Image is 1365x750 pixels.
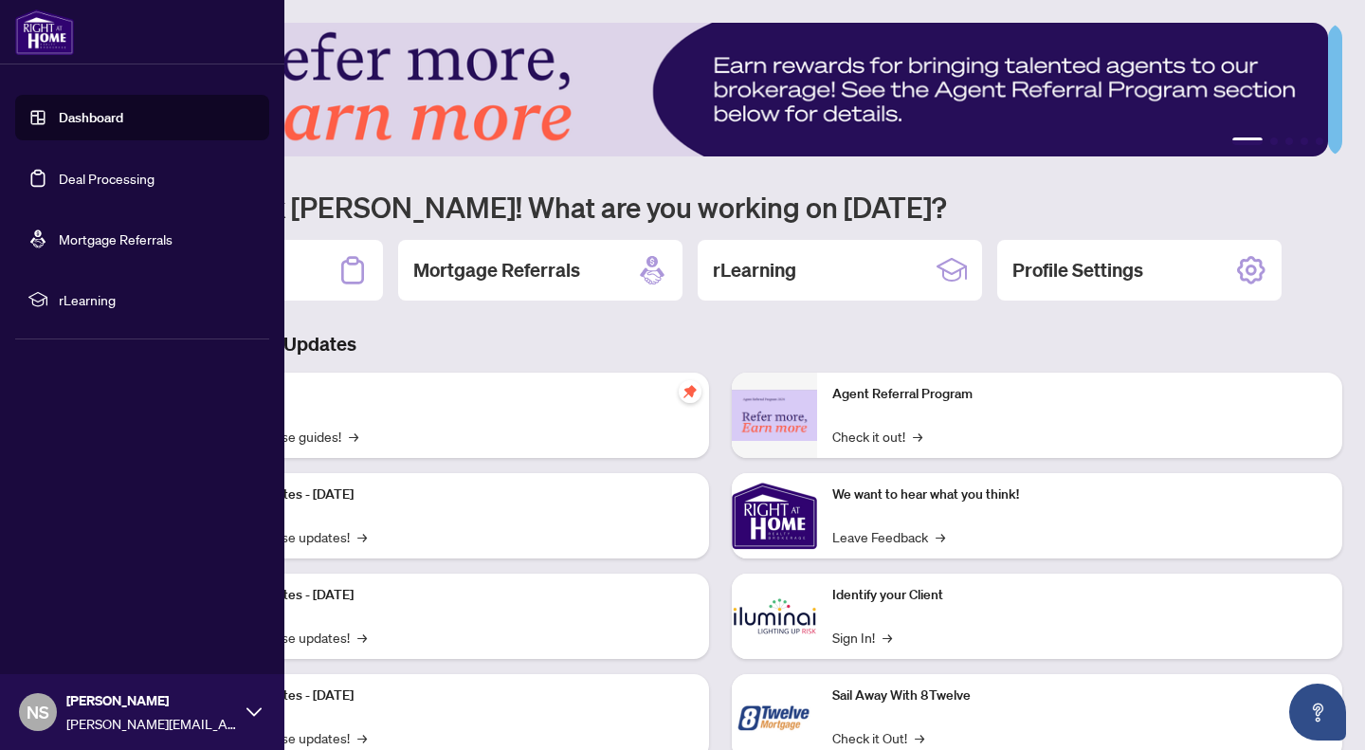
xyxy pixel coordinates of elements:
span: NS [27,699,49,725]
img: Agent Referral Program [732,390,817,442]
a: Check it out!→ [832,426,922,447]
span: → [915,727,924,748]
span: → [883,627,892,648]
button: 1 [1232,137,1263,145]
img: Slide 0 [99,23,1328,156]
span: → [357,627,367,648]
button: 5 [1316,137,1323,145]
a: Dashboard [59,109,123,126]
p: Platform Updates - [DATE] [199,485,694,505]
span: → [913,426,922,447]
span: → [357,727,367,748]
span: → [936,526,945,547]
h2: Profile Settings [1012,257,1143,284]
h2: rLearning [713,257,796,284]
h3: Brokerage & Industry Updates [99,331,1342,357]
span: [PERSON_NAME][EMAIL_ADDRESS][DOMAIN_NAME] [66,713,237,734]
button: 3 [1285,137,1293,145]
img: logo [15,9,74,55]
img: Identify your Client [732,574,817,659]
span: [PERSON_NAME] [66,690,237,711]
h2: Mortgage Referrals [413,257,580,284]
span: → [349,426,358,447]
span: rLearning [59,289,256,310]
a: Sign In!→ [832,627,892,648]
button: 2 [1270,137,1278,145]
span: → [357,526,367,547]
button: 4 [1301,137,1308,145]
p: Sail Away With 8Twelve [832,686,1327,706]
a: Mortgage Referrals [59,230,173,247]
p: We want to hear what you think! [832,485,1327,505]
p: Platform Updates - [DATE] [199,585,694,606]
p: Identify your Client [832,585,1327,606]
h1: Welcome back [PERSON_NAME]! What are you working on [DATE]? [99,189,1342,225]
p: Platform Updates - [DATE] [199,686,694,706]
span: pushpin [679,380,701,403]
button: Open asap [1289,684,1346,741]
a: Leave Feedback→ [832,526,945,547]
a: Deal Processing [59,170,155,187]
a: Check it Out!→ [832,727,924,748]
img: We want to hear what you think! [732,473,817,558]
p: Self-Help [199,384,694,405]
p: Agent Referral Program [832,384,1327,405]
